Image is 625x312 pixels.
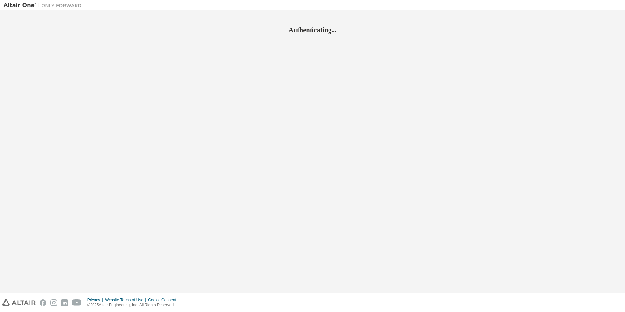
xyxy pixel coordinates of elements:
[3,26,622,34] h2: Authenticating...
[105,297,148,303] div: Website Terms of Use
[87,303,180,308] p: © 2025 Altair Engineering, Inc. All Rights Reserved.
[2,299,36,306] img: altair_logo.svg
[87,297,105,303] div: Privacy
[148,297,180,303] div: Cookie Consent
[40,299,46,306] img: facebook.svg
[72,299,81,306] img: youtube.svg
[3,2,85,9] img: Altair One
[61,299,68,306] img: linkedin.svg
[50,299,57,306] img: instagram.svg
